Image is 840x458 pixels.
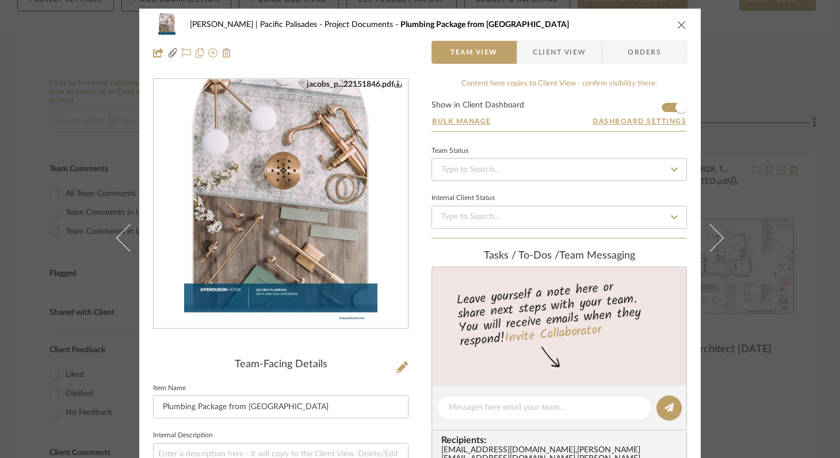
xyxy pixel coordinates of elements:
span: [PERSON_NAME] | Pacific Palisades [190,21,324,29]
span: Client View [533,41,586,64]
div: team Messaging [432,250,687,263]
button: Dashboard Settings [592,116,687,126]
img: Remove from project [222,48,231,57]
div: 0 [154,79,408,329]
input: Type to Search… [432,206,687,229]
button: Bulk Manage [432,116,492,126]
span: Team View [450,41,498,64]
div: Team-Facing Details [153,359,408,371]
div: Internal Client Status [432,195,495,201]
input: Type to Search… [432,158,687,181]
span: Plumbing Package from [GEOGRAPHIC_DATA] [400,21,569,29]
button: close [677,20,687,30]
label: Item Name [153,386,186,391]
label: Internal Description [153,433,213,438]
span: Tasks / To-Dos / [484,251,559,261]
div: Leave yourself a note here or share next steps with your team. You will receive emails when they ... [430,275,689,352]
div: Content here copies to Client View - confirm visibility there. [432,78,687,90]
img: 646ea457-94e7-4659-bda3-7c745fbfe016_436x436.jpg [184,79,377,329]
input: Enter Item Name [153,395,408,418]
span: Orders [615,41,674,64]
div: Team Status [432,148,468,154]
div: jacobs_p...22151846.pdf [307,79,402,90]
img: 646ea457-94e7-4659-bda3-7c745fbfe016_48x40.jpg [153,13,181,36]
a: Invite Collaborator [504,320,602,349]
span: Recipients: [441,435,682,445]
span: Project Documents [324,21,400,29]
